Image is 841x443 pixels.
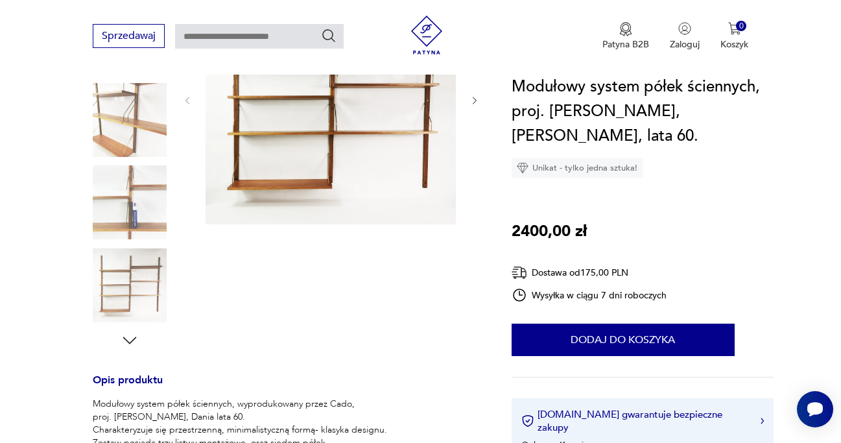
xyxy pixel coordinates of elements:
[93,83,167,157] img: Zdjęcie produktu Modułowy system półek ściennych, proj. Poul Cadovius, Dania, lata 60.
[512,219,587,244] p: 2400,00 zł
[678,22,691,35] img: Ikonka użytkownika
[93,32,165,42] a: Sprzedawaj
[512,287,667,303] div: Wysyłka w ciągu 7 dni roboczych
[93,24,165,48] button: Sprzedawaj
[670,22,700,51] button: Zaloguj
[512,265,667,281] div: Dostawa od 175,00 PLN
[619,22,632,36] img: Ikona medalu
[407,16,446,54] img: Patyna - sklep z meblami i dekoracjami vintage
[321,28,337,43] button: Szukaj
[512,265,527,281] img: Ikona dostawy
[602,38,649,51] p: Patyna B2B
[670,38,700,51] p: Zaloguj
[512,75,774,149] h1: Modułowy system półek ściennych, proj. [PERSON_NAME], [PERSON_NAME], lata 60.
[602,22,649,51] a: Ikona medaluPatyna B2B
[720,38,748,51] p: Koszyk
[512,158,643,178] div: Unikat - tylko jedna sztuka!
[521,414,534,427] img: Ikona certyfikatu
[93,165,167,239] img: Zdjęcie produktu Modułowy system półek ściennych, proj. Poul Cadovius, Dania, lata 60.
[93,248,167,322] img: Zdjęcie produktu Modułowy system półek ściennych, proj. Poul Cadovius, Dania, lata 60.
[761,418,764,424] img: Ikona strzałki w prawo
[736,21,747,32] div: 0
[93,376,480,398] h3: Opis produktu
[602,22,649,51] button: Patyna B2B
[517,162,528,174] img: Ikona diamentu
[521,408,764,434] button: [DOMAIN_NAME] gwarantuje bezpieczne zakupy
[797,391,833,427] iframe: Smartsupp widget button
[728,22,741,35] img: Ikona koszyka
[720,22,748,51] button: 0Koszyk
[512,324,735,356] button: Dodaj do koszyka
